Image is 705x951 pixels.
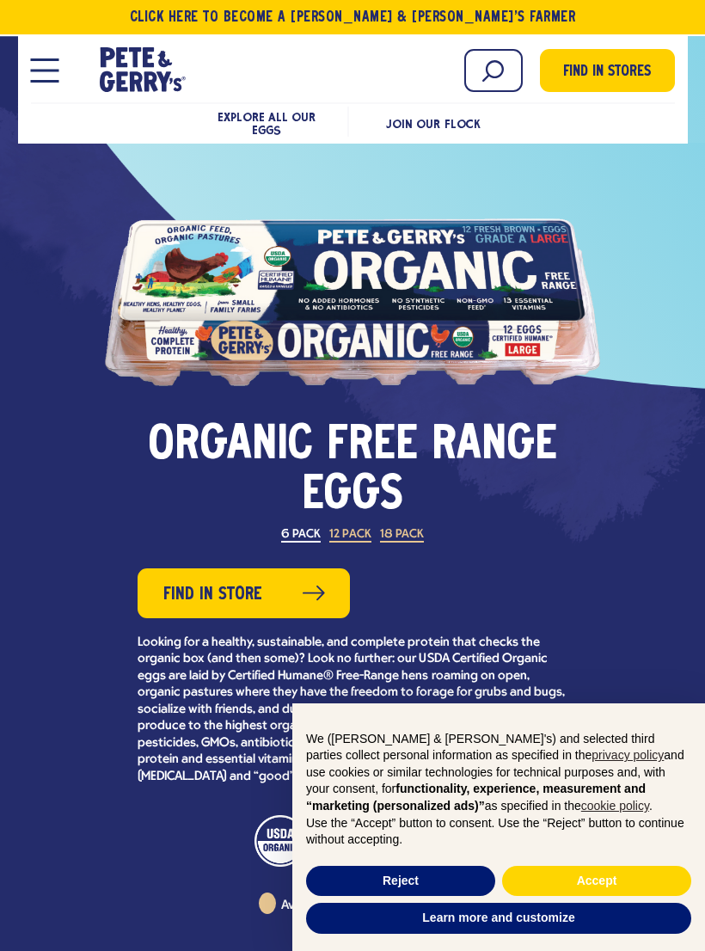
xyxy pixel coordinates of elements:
span: Available sizes: M, L, XL, Jumbo [281,899,446,912]
span: Find in Stores [563,61,651,84]
h1: Organic Free Range Eggs [138,422,567,521]
button: Reject [306,866,495,897]
a: Find in Store [138,568,350,618]
a: cookie policy [581,799,649,813]
p: Looking for a healthy, sustainable, and complete protein that checks the organic box (and then so... [138,635,567,786]
strong: functionality, experience, measurement and “marketing (personalized ads)” [306,782,646,813]
nav: mobile product menu [31,102,675,139]
label: 18 Pack [380,529,424,543]
label: 12 Pack [329,529,371,543]
a: Find in Stores [540,49,675,92]
a: Explore All Our Eggs [218,110,316,137]
a: Join Our Flock [386,117,480,131]
a: privacy policy [592,748,664,762]
div: Notice [292,703,705,951]
button: Accept [502,866,691,897]
p: We ([PERSON_NAME] & [PERSON_NAME]'s) and selected third parties collect personal information as s... [306,731,691,815]
button: Open Mobile Menu Modal Dialog [31,58,59,83]
input: Search [464,49,523,92]
label: 6 Pack [281,529,321,543]
span: Find in Store [163,581,262,608]
button: Learn more and customize [306,903,691,934]
p: Use the “Accept” button to consent. Use the “Reject” button to continue without accepting. [306,815,691,849]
